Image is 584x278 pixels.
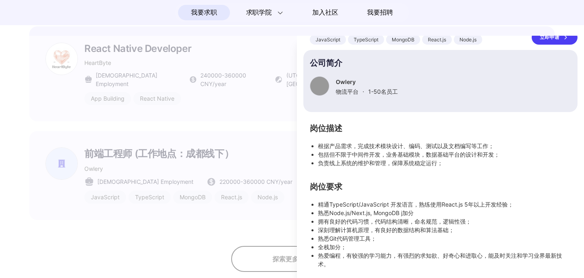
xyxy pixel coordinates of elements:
div: TypeScript [348,34,384,45]
p: Owlery [336,78,398,85]
div: JavaScript [310,34,346,45]
span: 我要求职 [191,6,217,19]
li: 热爱编程，有较强的学习能力，有强烈的求知欲、好奇心和进取心，能及时关注和学习业界最新技术。 [318,251,571,268]
li: 包括但不限于中间件开发，业务基础模块，数据基础平台的设计和开发； [318,150,571,159]
li: 负责线上系统的维护和管理，保障系统稳定运行； [318,159,571,167]
li: 根据产品需求，完成技术模块设计、编码、测试以及文档编写等工作； [318,142,571,150]
h2: 岗位要求 [310,183,571,190]
div: Node.js [454,34,482,45]
a: 立即申请 [532,30,578,45]
span: 我要招聘 [367,8,393,17]
span: 1-50 名员工 [368,88,398,95]
li: 精通TypeScript/JavaScript 开发语言，熟练使用React.js 5年以上开发经验； [318,200,571,209]
p: 公司简介 [310,60,571,67]
div: React.js [422,34,452,45]
div: MongoDB [386,34,420,45]
li: 拥有良好的代码习惯，代码结构清晰，命名规范，逻辑性强； [318,217,571,226]
li: 熟悉Node.js/Next.js, MongoDB j加分 [318,209,571,217]
span: 物流平台 [336,88,359,95]
span: 求职学院 [246,8,272,17]
h2: 岗位描述 [310,125,571,132]
span: · [363,88,364,95]
li: 深刻理解计算机原理，有良好的数据结构和算法基础； [318,226,571,234]
li: 全栈加分； [318,243,571,251]
li: 熟悉Git代码管理工具； [318,234,571,243]
span: 加入社区 [312,6,338,19]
